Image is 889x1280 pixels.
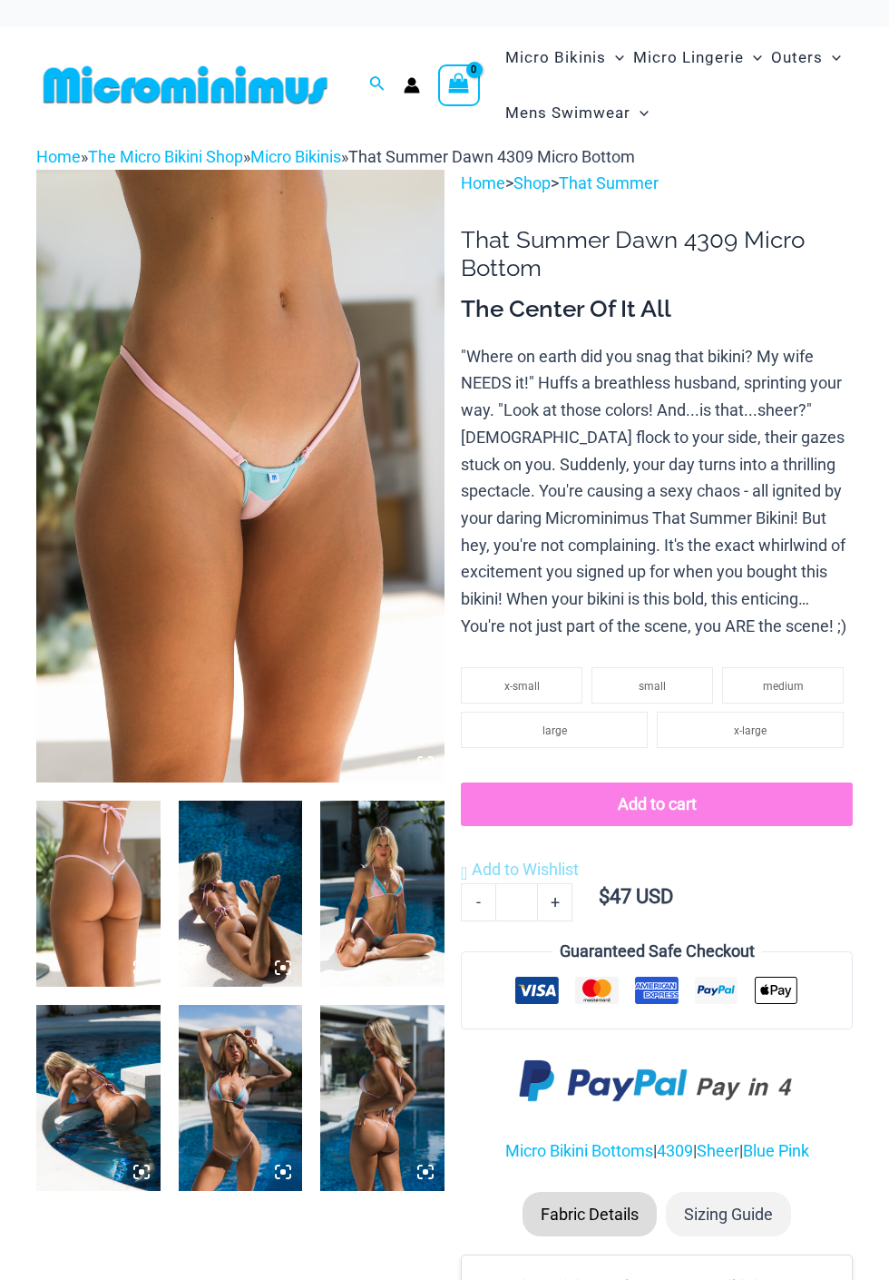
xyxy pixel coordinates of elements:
a: Search icon link [369,74,386,96]
span: Add to Wishlist [472,860,579,879]
span: x-small [504,680,540,693]
legend: Guaranteed Safe Checkout [552,938,762,965]
a: Home [36,147,81,166]
img: That Summer Dawn 3063 Tri Top 4309 Micro [179,1005,303,1191]
span: That Summer Dawn 4309 Micro Bottom [348,147,635,166]
span: Menu Toggle [606,34,624,81]
p: > > [461,170,853,197]
a: Add to Wishlist [461,856,579,883]
a: Mens SwimwearMenu ToggleMenu Toggle [501,85,653,141]
a: Home [461,173,505,192]
li: large [461,712,648,748]
li: Fabric Details [523,1192,657,1237]
span: Micro Lingerie [633,34,744,81]
span: Micro Bikinis [505,34,606,81]
span: small [639,680,666,693]
input: Product quantity [495,883,538,921]
span: Outers [771,34,823,81]
h3: The Center Of It All [461,294,853,325]
a: Blue [743,1141,775,1160]
span: Menu Toggle [630,90,649,136]
a: Micro BikinisMenu ToggleMenu Toggle [501,30,629,85]
a: Shop [513,173,551,192]
p: "Where on earth did you snag that bikini? My wife NEEDS it!" Huffs a breathless husband, sprintin... [461,343,853,640]
span: Mens Swimwear [505,90,630,136]
li: medium [722,667,844,704]
span: $ [599,885,610,908]
bdi: 47 USD [599,885,673,908]
button: Add to cart [461,783,853,826]
a: The Micro Bikini Shop [88,147,243,166]
a: View Shopping Cart, empty [438,64,480,106]
a: Sheer [697,1141,739,1160]
span: large [542,724,567,737]
img: That Summer Dawn 3063 Tri Top 4309 Micro [320,1005,444,1191]
a: 4309 [657,1141,693,1160]
a: Micro Bikini Bottoms [505,1141,653,1160]
span: Menu Toggle [823,34,841,81]
a: Account icon link [404,77,420,94]
li: Sizing Guide [666,1192,791,1237]
img: MM SHOP LOGO FLAT [36,64,335,105]
a: Micro LingerieMenu ToggleMenu Toggle [629,30,767,85]
img: That Summer Dawn 3063 Tri Top 4309 Micro [36,1005,161,1191]
a: + [538,883,572,921]
nav: Site Navigation [498,27,853,143]
a: That Summer [559,173,659,192]
span: Menu Toggle [744,34,762,81]
span: x-large [734,724,767,737]
li: small [591,667,713,704]
li: x-small [461,667,582,704]
img: That Summer Dawn 4309 Micro [36,170,444,783]
a: Pink [778,1141,809,1160]
a: OutersMenu ToggleMenu Toggle [767,30,845,85]
p: | | | [461,1137,853,1165]
h1: That Summer Dawn 4309 Micro Bottom [461,226,853,282]
a: - [461,883,495,921]
span: medium [763,680,804,693]
img: That Summer Dawn 3063 Tri Top 4309 Micro [179,801,303,987]
a: Micro Bikinis [250,147,341,166]
img: That Summer Dawn 4309 Micro [36,801,161,987]
li: x-large [657,712,844,748]
span: » » » [36,147,635,166]
img: That Summer Dawn 3063 Tri Top 4309 Micro [320,801,444,987]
